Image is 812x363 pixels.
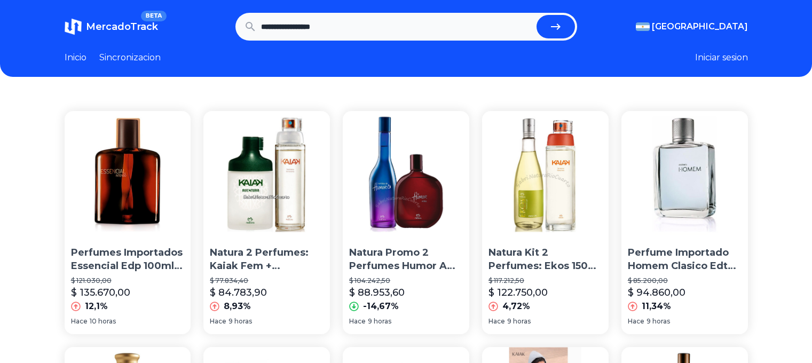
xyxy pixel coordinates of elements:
[99,51,161,64] a: Sincronizacion
[203,111,330,238] img: Natura 2 Perfumes: Kaiak Fem + Masculino Elegí Prom Finde!!
[647,317,670,326] span: 9 horas
[343,111,469,334] a: Natura Promo 2 Perfumes Humor A Elección Fem Masc Todos Natura Promo 2 Perfumes Humor A Elección ...
[488,285,548,300] p: $ 122.750,00
[65,18,82,35] img: MercadoTrack
[65,111,191,238] img: Perfumes Importados Essencial Edp 100ml Natura Original
[621,111,748,238] img: Perfume Importado Homem Clasico Edt 100ml Natura Original
[368,317,391,326] span: 9 horas
[224,300,251,313] p: 8,93%
[349,246,463,273] p: Natura Promo 2 Perfumes Humor A Elección Fem Masc Todos
[636,22,650,31] img: Argentina
[642,300,671,313] p: 11,34%
[71,317,88,326] span: Hace
[636,20,748,33] button: [GEOGRAPHIC_DATA]
[482,111,609,238] img: Natura Kit 2 Perfumes: Ekos 150ml Eleccion + Kaiak Fem 100ml
[71,246,185,273] p: Perfumes Importados Essencial Edp 100ml Natura Original
[652,20,748,33] span: [GEOGRAPHIC_DATA]
[90,317,116,326] span: 10 horas
[488,246,602,273] p: Natura Kit 2 Perfumes: Ekos 150ml Eleccion + Kaiak Fem 100ml
[349,285,405,300] p: $ 88.953,60
[628,277,742,285] p: $ 85.200,00
[210,277,324,285] p: $ 77.834,40
[621,111,748,334] a: Perfume Importado Homem Clasico Edt 100ml Natura Original Perfume Importado Homem Clasico Edt 100...
[203,111,330,334] a: Natura 2 Perfumes: Kaiak Fem + Masculino Elegí Prom Finde!!Natura 2 Perfumes: Kaiak Fem + Masculi...
[349,277,463,285] p: $ 104.242,50
[628,246,742,273] p: Perfume Importado Homem Clasico Edt 100ml Natura Original
[628,285,685,300] p: $ 94.860,00
[507,317,531,326] span: 9 horas
[65,18,158,35] a: MercadoTrackBETA
[349,317,366,326] span: Hace
[488,317,505,326] span: Hace
[71,277,185,285] p: $ 121.030,00
[502,300,530,313] p: 4,72%
[71,285,130,300] p: $ 135.670,00
[343,111,469,238] img: Natura Promo 2 Perfumes Humor A Elección Fem Masc Todos
[210,246,324,273] p: Natura 2 Perfumes: Kaiak Fem + Masculino Elegí Prom Finde!!
[141,11,166,21] span: BETA
[228,317,252,326] span: 9 horas
[86,21,158,33] span: MercadoTrack
[363,300,399,313] p: -14,67%
[482,111,609,334] a: Natura Kit 2 Perfumes: Ekos 150ml Eleccion + Kaiak Fem 100mlNatura Kit 2 Perfumes: Ekos 150ml Ele...
[85,300,108,313] p: 12,1%
[628,317,644,326] span: Hace
[488,277,602,285] p: $ 117.212,50
[695,51,748,64] button: Iniciar sesion
[65,51,86,64] a: Inicio
[65,111,191,334] a: Perfumes Importados Essencial Edp 100ml Natura Original Perfumes Importados Essencial Edp 100ml N...
[210,285,267,300] p: $ 84.783,90
[210,317,226,326] span: Hace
